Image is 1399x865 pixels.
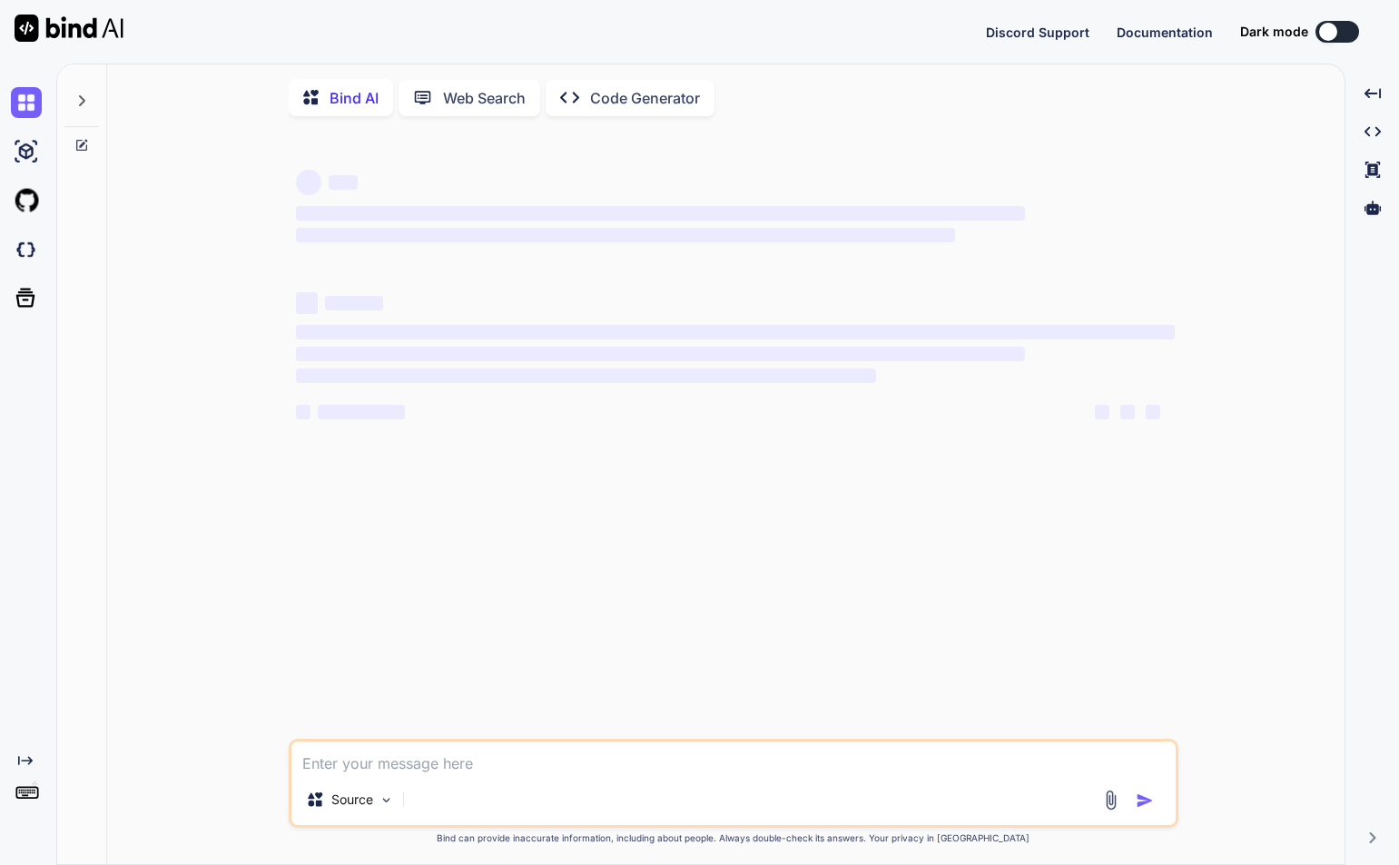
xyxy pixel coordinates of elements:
button: Discord Support [986,23,1089,42]
span: ‌ [1095,405,1109,419]
img: githubLight [11,185,42,216]
span: Dark mode [1240,23,1308,41]
span: ‌ [329,175,358,190]
span: ‌ [296,369,876,383]
p: Code Generator [590,87,700,109]
img: darkCloudIdeIcon [11,234,42,265]
span: Discord Support [986,25,1089,40]
img: Bind AI [15,15,123,42]
img: Pick Models [379,792,394,808]
img: ai-studio [11,136,42,167]
p: Web Search [443,87,526,109]
span: Documentation [1117,25,1213,40]
p: Bind can provide inaccurate information, including about people. Always double-check its answers.... [289,831,1178,845]
span: ‌ [296,228,955,242]
span: ‌ [296,325,1175,339]
button: Documentation [1117,23,1213,42]
img: attachment [1100,790,1121,811]
span: ‌ [296,292,318,314]
span: ‌ [296,170,321,195]
span: ‌ [296,206,1025,221]
p: Source [331,791,373,809]
span: ‌ [1146,405,1160,419]
span: ‌ [318,405,405,419]
img: chat [11,87,42,118]
img: icon [1136,791,1154,810]
p: Bind AI [330,87,379,109]
span: ‌ [296,405,310,419]
span: ‌ [296,347,1025,361]
span: ‌ [1120,405,1135,419]
span: ‌ [325,296,383,310]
